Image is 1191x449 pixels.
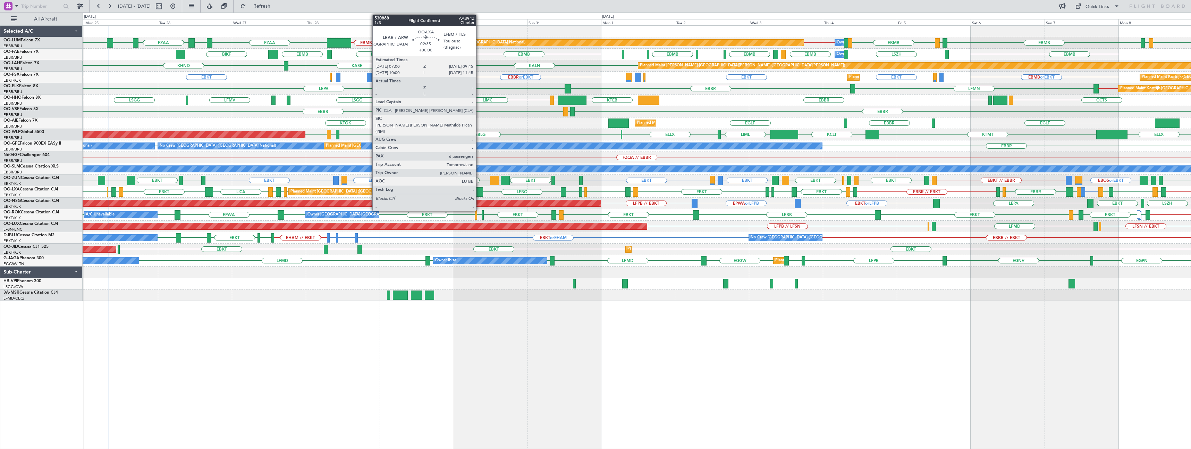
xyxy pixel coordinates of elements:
button: Refresh [237,1,279,12]
a: OO-VSFFalcon 8X [3,107,39,111]
a: 3A-MSRCessna Citation CJ4 [3,291,58,295]
a: OO-LAHFalcon 7X [3,61,39,65]
div: Planned Maint [GEOGRAPHIC_DATA] ([GEOGRAPHIC_DATA]) [775,255,885,266]
a: EBKT/KJK [3,250,21,255]
span: G-JAGA [3,256,19,260]
a: EBBR/BRU [3,43,22,49]
a: EBBR/BRU [3,55,22,60]
a: HB-VPIPhenom 300 [3,279,41,283]
a: EBBR/BRU [3,170,22,175]
span: OO-HHO [3,96,22,100]
a: D-IBLUCessna Citation M2 [3,233,54,237]
div: No Crew [GEOGRAPHIC_DATA] ([GEOGRAPHIC_DATA] National) [751,232,867,243]
span: OO-LAH [3,61,20,65]
a: OO-NSGCessna Citation CJ4 [3,199,59,203]
div: [DATE] [602,14,614,20]
div: Planned Maint [GEOGRAPHIC_DATA] ([GEOGRAPHIC_DATA] National) [400,38,525,48]
div: Wed 3 [749,19,823,25]
div: Mon 1 [601,19,675,25]
span: OO-FSX [3,73,19,77]
div: Planned Maint [GEOGRAPHIC_DATA] ([GEOGRAPHIC_DATA]) [637,118,746,128]
a: OO-FAEFalcon 7X [3,50,39,54]
a: OO-WLPGlobal 5500 [3,130,44,134]
a: EBBR/BRU [3,147,22,152]
div: Sat 6 [971,19,1045,25]
a: EBKT/KJK [3,181,21,186]
a: OO-HHOFalcon 8X [3,96,41,100]
a: EBKT/KJK [3,78,21,83]
span: N604GF [3,153,20,157]
div: Planned Maint Kortrijk-[GEOGRAPHIC_DATA] [849,72,930,82]
a: EBBR/BRU [3,89,22,95]
a: EBKT/KJK [3,215,21,221]
a: OO-AIEFalcon 7X [3,119,37,123]
div: Planned Maint Kortrijk-[GEOGRAPHIC_DATA] [403,175,484,186]
a: LFSN/ENC [3,227,23,232]
span: [DATE] - [DATE] [118,3,151,9]
span: OO-LUX [3,222,20,226]
div: Tue 26 [158,19,232,25]
span: OO-SLM [3,164,20,169]
div: Thu 4 [823,19,897,25]
div: Fri 5 [897,19,971,25]
span: 3A-MSR [3,291,19,295]
a: EBBR/BRU [3,101,22,106]
span: OO-GPE [3,141,20,146]
a: OO-ELKFalcon 8X [3,84,38,88]
span: OO-VSF [3,107,19,111]
a: EBKT/KJK [3,204,21,209]
span: OO-LUM [3,38,21,42]
div: Fri 29 [380,19,454,25]
div: Mon 25 [84,19,158,25]
a: OO-ROKCessna Citation CJ4 [3,210,59,214]
a: G-JAGAPhenom 300 [3,256,44,260]
a: EBBR/BRU [3,124,22,129]
span: OO-WLP [3,130,20,134]
div: Owner Melsbroek Air Base [837,38,884,48]
button: All Aircraft [8,14,75,25]
button: Quick Links [1072,1,1123,12]
span: OO-FAE [3,50,19,54]
span: OO-LXA [3,187,20,191]
div: Planned Maint Kortrijk-[GEOGRAPHIC_DATA] [627,244,708,254]
div: [DATE] [84,14,96,20]
span: All Aircraft [18,17,73,22]
a: EGGW/LTN [3,261,24,267]
div: Planned Maint [GEOGRAPHIC_DATA] ([GEOGRAPHIC_DATA] National) [326,141,451,151]
a: OO-LUXCessna Citation CJ4 [3,222,58,226]
div: Planned Maint [PERSON_NAME]-[GEOGRAPHIC_DATA][PERSON_NAME] ([GEOGRAPHIC_DATA][PERSON_NAME]) [640,60,845,71]
a: OO-FSXFalcon 7X [3,73,39,77]
span: OO-ZUN [3,176,21,180]
a: N604GFChallenger 604 [3,153,50,157]
a: EBBR/BRU [3,158,22,163]
a: OO-ZUNCessna Citation CJ4 [3,176,59,180]
a: EBBR/BRU [3,66,22,72]
a: OO-LUMFalcon 7X [3,38,40,42]
span: HB-VPI [3,279,17,283]
a: OO-SLMCessna Citation XLS [3,164,59,169]
div: No Crew [GEOGRAPHIC_DATA] ([GEOGRAPHIC_DATA] National) [160,141,276,151]
a: OO-JIDCessna CJ1 525 [3,245,49,249]
span: OO-JID [3,245,18,249]
span: OO-AIE [3,119,18,123]
span: OO-NSG [3,199,21,203]
a: OO-GPEFalcon 900EX EASy II [3,141,61,146]
span: D-IBLU [3,233,17,237]
a: LFMD/CEQ [3,296,24,301]
div: Sun 7 [1045,19,1118,25]
span: OO-ELK [3,84,19,88]
a: OO-LXACessna Citation CJ4 [3,187,58,191]
div: Wed 27 [232,19,306,25]
a: EBBR/BRU [3,135,22,140]
input: Trip Number [21,1,61,11]
a: LSGG/GVA [3,284,23,289]
div: Quick Links [1086,3,1109,10]
div: A/C Unavailable [86,210,115,220]
div: Planned Maint [GEOGRAPHIC_DATA] ([GEOGRAPHIC_DATA] National) [290,187,416,197]
div: Owner Melsbroek Air Base [837,49,884,59]
div: Thu 28 [306,19,380,25]
div: Owner [GEOGRAPHIC_DATA]-[GEOGRAPHIC_DATA] [307,210,401,220]
div: Sat 30 [453,19,527,25]
div: Owner Ibiza [435,255,456,266]
div: Tue 2 [675,19,749,25]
